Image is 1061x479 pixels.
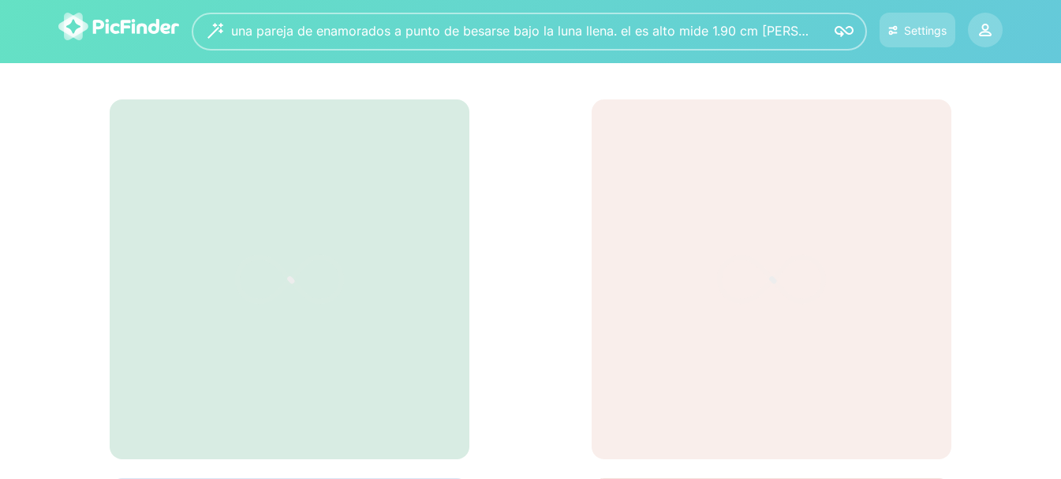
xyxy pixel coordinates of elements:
img: wizard.svg [207,23,223,39]
img: icon-settings.svg [888,24,898,37]
img: icon-search.svg [835,22,854,41]
img: logo-picfinder-white-transparent.svg [58,13,179,40]
button: Settings [880,13,955,47]
div: Settings [904,24,947,37]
